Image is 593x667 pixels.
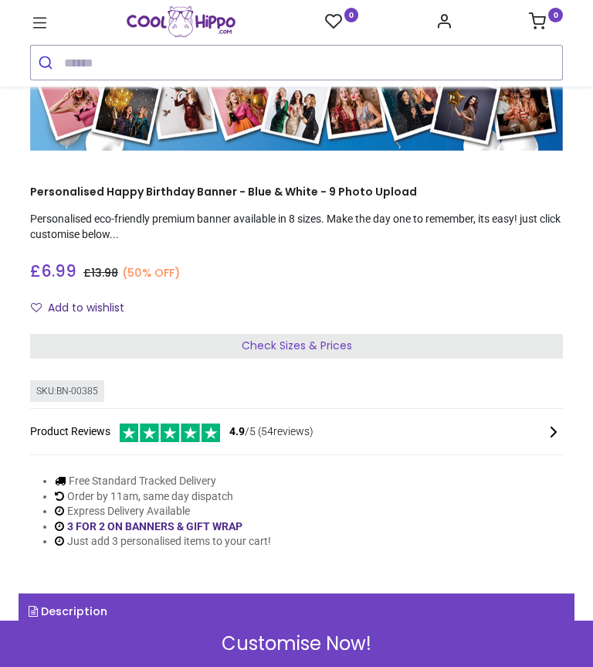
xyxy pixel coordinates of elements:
img: Cool Hippo [127,6,236,37]
span: 6.99 [41,260,76,282]
li: Free Standard Tracked Delivery [55,474,271,489]
button: Add to wishlistAdd to wishlist [30,295,137,322]
a: Logo of Cool Hippo [127,6,236,37]
p: Personalised eco-friendly premium banner available in 8 sizes. Make the day one to remember, its ... [30,212,563,242]
sup: 0 [548,8,563,22]
li: Just add 3 personalised items to your cart! [55,534,271,550]
span: Check Sizes & Prices [242,338,352,353]
i: Add to wishlist [31,302,42,313]
div: Product Reviews [30,421,563,442]
a: 0 [529,17,563,29]
h1: Personalised Happy Birthday Banner - Blue & White - 9 Photo Upload [30,185,563,200]
span: Customise Now! [222,631,371,657]
span: 4.9 [229,425,245,437]
a: Account Info [435,17,452,29]
span: /5 ( 54 reviews) [229,424,313,440]
div: SKU: BN-00385 [30,380,104,403]
a: Description [19,594,574,629]
span: £ [30,260,76,283]
a: 0 [325,12,359,32]
li: Express Delivery Available [55,504,271,519]
a: 3 FOR 2 ON BANNERS & GIFT WRAP [67,520,242,533]
button: Submit [31,46,64,80]
sup: 0 [344,8,359,22]
li: Order by 11am, same day dispatch [55,489,271,505]
span: 13.98 [91,265,118,281]
span: £ [83,265,118,281]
